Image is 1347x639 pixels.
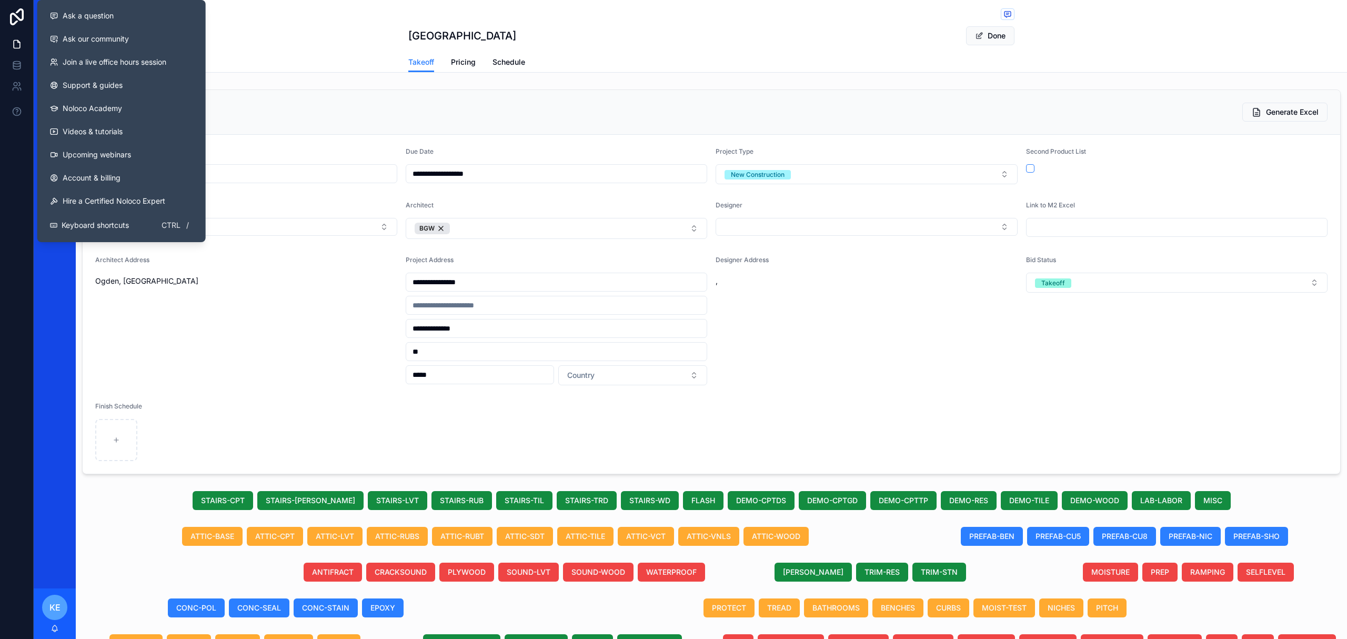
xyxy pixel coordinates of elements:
[638,563,705,582] button: WATERPROOF
[881,603,915,613] span: BENCHES
[63,34,129,44] span: Ask our community
[415,223,450,234] button: Unselect 1304
[629,495,670,506] span: STAIRS-WD
[1151,567,1169,577] span: PREP
[1083,563,1138,582] button: MOISTURE
[63,57,166,67] span: Join a live office hours session
[63,103,122,114] span: Noloco Academy
[42,4,202,27] button: Ask a question
[1093,527,1156,546] button: PREFAB-CU8
[683,491,723,510] button: FLASH
[1160,527,1221,546] button: PREFAB-NIC
[752,531,800,542] span: ATTIC-WOOD
[95,256,149,264] span: Architect Address
[63,173,120,183] span: Account & billing
[879,495,928,506] span: DEMO-CPTTP
[406,201,434,209] span: Architect
[294,598,358,617] button: CONC-STAIN
[370,603,395,613] span: EPOXY
[201,495,245,506] span: STAIRS-CPT
[775,563,852,582] button: [PERSON_NAME]
[95,218,397,236] button: Select Button
[567,370,595,381] span: Country
[42,97,202,120] a: Noloco Academy
[949,495,988,506] span: DEMO-RES
[168,598,225,617] button: CONC-POL
[368,491,427,510] button: STAIRS-LVT
[799,491,866,510] button: DEMO-CPTGD
[406,218,708,239] button: Select Button
[1233,531,1280,542] span: PREFAB-SHO
[716,256,769,264] span: Designer Address
[969,531,1014,542] span: PREFAB-BEN
[1242,103,1328,122] button: Generate Excel
[367,527,428,546] button: ATTIC-RUBS
[1036,531,1081,542] span: PREFAB-CU5
[691,495,715,506] span: FLASH
[812,603,860,613] span: BATHROOMS
[42,51,202,74] a: Join a live office hours session
[1062,491,1128,510] button: DEMO-WOOD
[1195,491,1231,510] button: MISC
[618,527,674,546] button: ATTIC-VCT
[936,603,961,613] span: CURBS
[497,527,553,546] button: ATTIC-SDT
[1001,491,1058,510] button: DEMO-TILE
[406,147,434,155] span: Due Date
[302,603,349,613] span: CONC-STAIN
[62,220,129,231] span: Keyboard shortcuts
[63,126,123,137] span: Videos & tutorials
[406,256,454,264] span: Project Address
[42,143,202,166] a: Upcoming webinars
[1190,567,1225,577] span: RAMPING
[783,567,843,577] span: [PERSON_NAME]
[982,603,1027,613] span: MOIST-TEST
[1132,491,1191,510] button: LAB-LABOR
[736,495,786,506] span: DEMO-CPTDS
[716,147,753,155] span: Project Type
[63,80,123,91] span: Support & guides
[432,527,492,546] button: ATTIC-RUBT
[621,491,679,510] button: STAIRS-WD
[973,598,1035,617] button: MOIST-TEST
[176,603,216,613] span: CONC-POL
[1027,527,1089,546] button: PREFAB-CU5
[1102,531,1148,542] span: PREFAB-CU8
[1142,563,1178,582] button: PREP
[557,491,617,510] button: STAIRS-TRD
[966,26,1014,45] button: Done
[408,53,434,73] a: Takeoff
[182,527,243,546] button: ATTIC-BASE
[856,563,908,582] button: TRIM-RES
[505,531,545,542] span: ATTIC-SDT
[42,120,202,143] a: Videos & tutorials
[448,567,486,577] span: PLYWOOD
[1009,495,1049,506] span: DEMO-TILE
[95,402,142,410] span: Finish Schedule
[496,491,552,510] button: STAIRS-TIL
[63,11,114,21] span: Ask a question
[316,531,354,542] span: ATTIC-LVT
[731,170,785,179] div: New Construction
[1070,495,1119,506] span: DEMO-WOOD
[566,531,605,542] span: ATTIC-TILE
[743,527,809,546] button: ATTIC-WOOD
[1048,603,1075,613] span: NICHES
[375,567,427,577] span: CRACKSOUND
[312,567,354,577] span: ANTIFRACT
[42,27,202,51] a: Ask our community
[557,527,614,546] button: ATTIC-TILE
[366,563,435,582] button: CRACKSOUND
[558,365,707,385] button: Select Button
[95,276,397,286] span: Ogden, [GEOGRAPHIC_DATA]
[1169,531,1212,542] span: PREFAB-NIC
[42,213,202,238] button: Keyboard shortcutsCtrl/
[961,527,1023,546] button: PREFAB-BEN
[492,53,525,74] a: Schedule
[767,603,791,613] span: TREAD
[1225,527,1288,546] button: PREFAB-SHO
[505,495,544,506] span: STAIRS-TIL
[571,567,625,577] span: SOUND-WOOD
[728,491,795,510] button: DEMO-CPTDS
[266,495,355,506] span: STAIRS-[PERSON_NAME]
